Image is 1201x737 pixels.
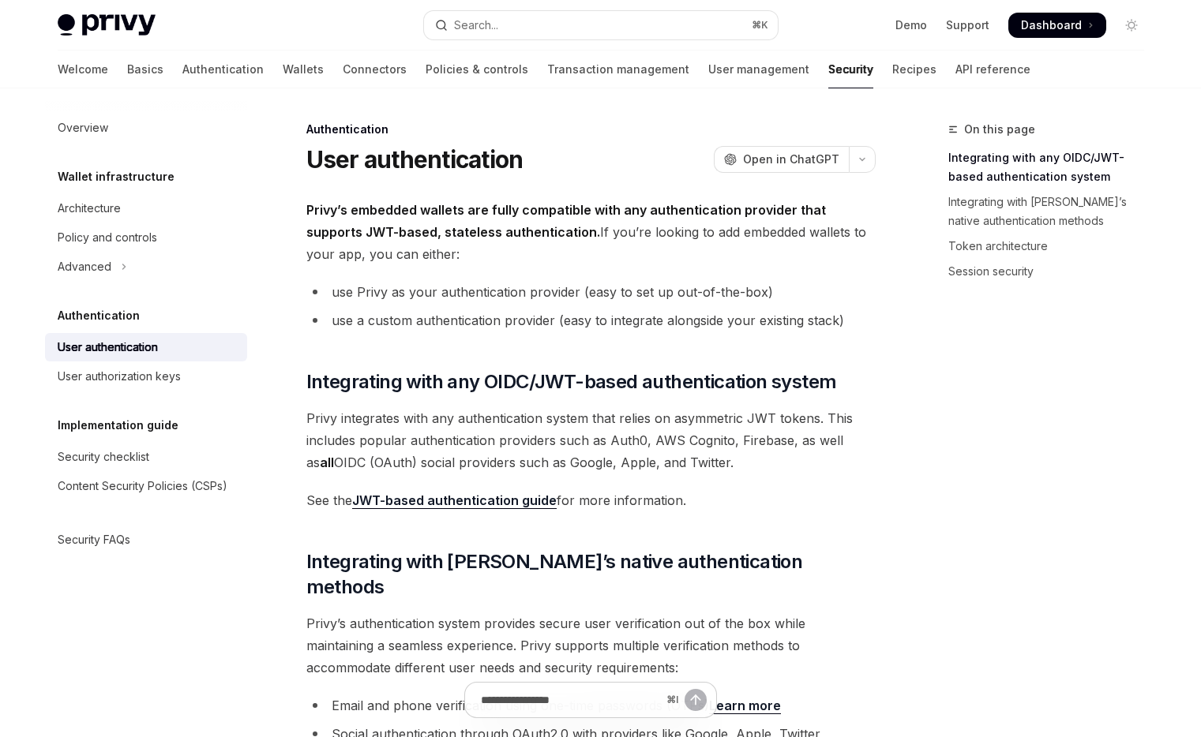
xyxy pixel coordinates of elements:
[1008,13,1106,38] a: Dashboard
[58,118,108,137] div: Overview
[45,472,247,500] a: Content Security Policies (CSPs)
[306,122,876,137] div: Authentication
[964,120,1035,139] span: On this page
[343,51,407,88] a: Connectors
[828,51,873,88] a: Security
[948,145,1157,189] a: Integrating with any OIDC/JWT-based authentication system
[58,530,130,549] div: Security FAQs
[306,369,837,395] span: Integrating with any OIDC/JWT-based authentication system
[948,234,1157,259] a: Token architecture
[948,189,1157,234] a: Integrating with [PERSON_NAME]’s native authentication methods
[714,146,849,173] button: Open in ChatGPT
[127,51,163,88] a: Basics
[320,455,334,470] strong: all
[306,202,826,240] strong: Privy’s embedded wallets are fully compatible with any authentication provider that supports JWT-...
[283,51,324,88] a: Wallets
[45,443,247,471] a: Security checklist
[58,306,140,325] h5: Authentication
[45,114,247,142] a: Overview
[58,477,227,496] div: Content Security Policies (CSPs)
[752,19,768,32] span: ⌘ K
[1119,13,1144,38] button: Toggle dark mode
[58,199,121,218] div: Architecture
[708,51,809,88] a: User management
[58,416,178,435] h5: Implementation guide
[306,199,876,265] span: If you’re looking to add embedded wallets to your app, you can either:
[58,167,175,186] h5: Wallet infrastructure
[58,228,157,247] div: Policy and controls
[955,51,1030,88] a: API reference
[352,492,557,509] a: JWT-based authentication guide
[743,152,839,167] span: Open in ChatGPT
[454,16,498,35] div: Search...
[948,259,1157,284] a: Session security
[306,549,876,600] span: Integrating with [PERSON_NAME]’s native authentication methods
[306,489,876,511] span: See the for more information.
[424,11,778,39] button: Open search
[45,526,247,554] a: Security FAQs
[182,51,264,88] a: Authentication
[45,194,247,223] a: Architecture
[306,407,876,473] span: Privy integrates with any authentication system that relies on asymmetric JWT tokens. This includ...
[58,257,111,276] div: Advanced
[306,145,524,174] h1: User authentication
[892,51,936,88] a: Recipes
[58,14,156,36] img: light logo
[306,612,876,679] span: Privy’s authentication system provides secure user verification out of the box while maintaining ...
[58,367,181,386] div: User authorization keys
[45,333,247,361] a: User authentication
[306,309,876,331] li: use a custom authentication provider (easy to integrate alongside your existing stack)
[547,51,689,88] a: Transaction management
[685,689,707,711] button: Send message
[45,362,247,391] a: User authorization keys
[481,683,660,717] input: Ask a question...
[58,338,158,357] div: User authentication
[45,253,247,281] button: Toggle Advanced section
[58,447,149,466] div: Security checklist
[946,17,989,33] a: Support
[1021,17,1082,33] span: Dashboard
[426,51,528,88] a: Policies & controls
[306,281,876,303] li: use Privy as your authentication provider (easy to set up out-of-the-box)
[895,17,927,33] a: Demo
[58,51,108,88] a: Welcome
[45,223,247,252] a: Policy and controls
